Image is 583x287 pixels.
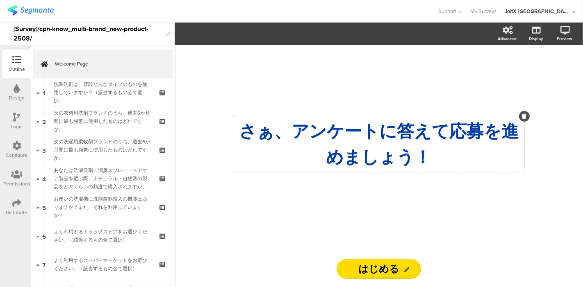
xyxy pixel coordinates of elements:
[54,109,152,133] div: 次の衣料用洗剤ブランドのうち、過去6か月間に最も頻繁に使用したものはどれですか。
[9,66,25,73] div: Outline
[54,228,152,244] div: よく利用するドラッグストアをお選びください。（該当するもの全て選択）
[54,80,152,105] div: 洗濯洗剤は、普段どんなタイプのものを使用していますか？（該当するもの全て選択）
[6,209,28,216] div: Distribute
[33,107,173,136] a: 2 次の衣料用洗剤ブランドのうち、過去6か月間に最も頻繁に使用したものはどれですか。
[6,151,28,159] div: Configure
[55,60,160,68] span: Welcome Page
[33,193,173,221] a: 5 お使いの洗濯機に洗剤自動投入の機能はありますか？また、それを利用していますか？
[3,180,30,188] div: Permissions
[42,145,46,154] span: 3
[54,166,152,191] div: あなたは洗濯洗剤・消臭スプレー・ヘアケア製品を選ぶ際、ナチュラル・自然派の製品をどのくらいの頻度で購入されますか。（いずれか一つを選択）
[9,94,25,102] div: Design
[14,23,162,45] div: [Survey]/cpn-know_multi-brand_new-product-2508/
[239,120,519,167] strong: さぁ、ア ンケートに答えて応募を進めましょう！
[43,260,46,269] span: 7
[529,36,543,42] div: Display
[7,5,54,16] img: segmanta logo
[54,138,152,162] div: 次の洗濯用柔軟剤ブランドのうち、過去6か月間に最も頻繁に使用したものはどれですか。
[11,123,23,130] div: Logic
[54,256,152,273] div: よく利用するスーパーマーケットをお選びください。（該当するもの全て選択）
[42,203,46,212] span: 5
[439,7,457,15] span: Support
[54,195,152,219] div: お使いの洗濯機に洗剤自動投入の機能はありますか？また、それを利用していますか？
[33,50,173,78] a: Welcome Page
[42,231,46,240] span: 6
[498,36,517,42] div: Advanced
[42,117,46,126] span: 2
[33,164,173,193] a: 4 あなたは洗濯洗剤・消臭スプレー・ヘアケア製品を選ぶ際、ナチュラル・自然派の製品をどのくらいの頻度で購入されますか。（いずれか一つを選択）
[557,36,572,42] div: Preview
[33,221,173,250] a: 6 よく利用するドラッグストアをお選びください。（該当するもの全て選択）
[33,78,173,107] a: 1 洗濯洗剤は、普段どんなタイプのものを使用していますか？（該当するもの全て選択）
[43,88,46,97] span: 1
[33,136,173,164] a: 3 次の洗濯用柔軟剤ブランドのうち、過去6か月間に最も頻繁に使用したものはどれですか。
[505,7,570,15] div: JoltX [GEOGRAPHIC_DATA]
[42,174,46,183] span: 4
[337,259,421,279] input: Start
[33,250,173,279] a: 7 よく利用するスーパーマーケットをお選びください。（該当するもの全て選択）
